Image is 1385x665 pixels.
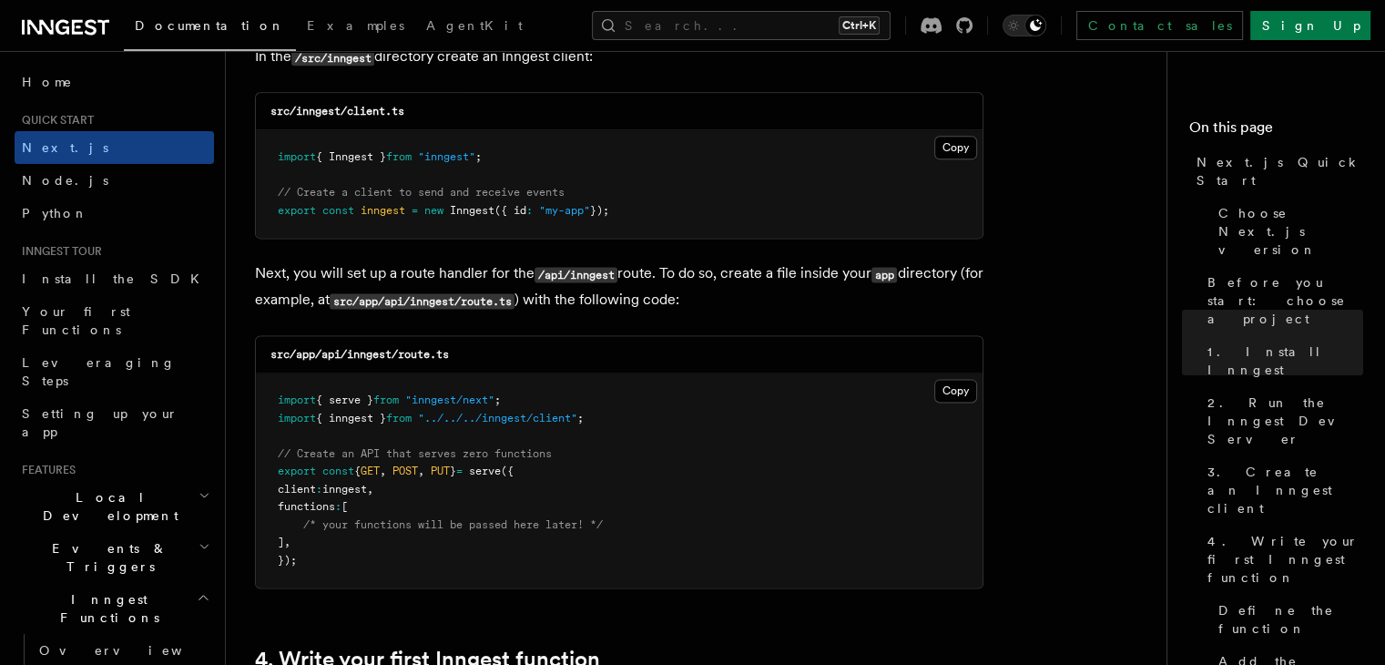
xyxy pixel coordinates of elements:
button: Events & Triggers [15,532,214,583]
span: GET [361,465,380,477]
h4: On this page [1189,117,1363,146]
a: Python [15,197,214,230]
span: Choose Next.js version [1218,204,1363,259]
span: }); [278,554,297,567]
span: 1. Install Inngest [1207,343,1363,379]
span: Leveraging Steps [22,355,176,388]
span: "inngest" [418,150,475,163]
span: Before you start: choose a project [1207,273,1363,328]
span: Python [22,206,88,220]
span: Examples [307,18,404,33]
span: // Create a client to send and receive events [278,186,565,199]
span: Documentation [135,18,285,33]
span: : [335,500,341,513]
a: Sign Up [1250,11,1370,40]
a: 3. Create an Inngest client [1200,455,1363,525]
span: }); [590,204,609,217]
button: Search...Ctrl+K [592,11,891,40]
a: 2. Run the Inngest Dev Server [1200,386,1363,455]
span: : [316,483,322,496]
code: /src/inngest [291,50,374,66]
a: Contact sales [1076,11,1243,40]
span: = [456,465,463,477]
span: } [450,465,456,477]
span: 3. Create an Inngest client [1207,463,1363,517]
button: Inngest Functions [15,583,214,634]
span: [ [341,500,348,513]
a: Install the SDK [15,262,214,295]
span: { Inngest } [316,150,386,163]
span: , [418,465,424,477]
span: Inngest [450,204,494,217]
code: src/app/api/inngest/route.ts [270,348,449,361]
a: Node.js [15,164,214,197]
span: const [322,204,354,217]
span: ; [475,150,482,163]
span: export [278,465,316,477]
span: Your first Functions [22,304,130,337]
span: Events & Triggers [15,539,199,576]
code: src/app/api/inngest/route.ts [330,293,514,309]
span: // Create an API that serves zero functions [278,447,552,460]
span: Overview [39,643,227,658]
a: Choose Next.js version [1211,197,1363,266]
p: In the directory create an Inngest client: [255,44,983,70]
a: 4. Write your first Inngest function [1200,525,1363,594]
code: /api/inngest [535,267,617,282]
span: , [380,465,386,477]
a: Before you start: choose a project [1200,266,1363,335]
a: Define the function [1211,594,1363,645]
span: new [424,204,443,217]
span: serve [469,465,501,477]
span: Local Development [15,488,199,525]
span: ; [577,412,584,425]
a: Documentation [124,5,296,51]
span: /* your functions will be passed here later! */ [303,518,603,531]
button: Local Development [15,481,214,532]
span: 4. Write your first Inngest function [1207,532,1363,587]
a: Next.js [15,131,214,164]
button: Copy [934,379,977,403]
span: 2. Run the Inngest Dev Server [1207,394,1363,448]
span: Quick start [15,113,94,128]
span: { [354,465,361,477]
kbd: Ctrl+K [839,16,880,35]
span: AgentKit [426,18,523,33]
span: "inngest/next" [405,394,494,406]
span: functions [278,500,335,513]
a: Your first Functions [15,295,214,346]
span: PUT [431,465,450,477]
code: src/inngest/client.ts [270,105,404,118]
span: Define the function [1218,601,1363,638]
span: ] [278,536,284,548]
span: from [373,394,399,406]
span: : [526,204,533,217]
span: Inngest tour [15,244,102,259]
span: import [278,394,316,406]
span: ({ id [494,204,526,217]
span: Home [22,73,73,91]
button: Copy [934,136,977,159]
a: Next.js Quick Start [1189,146,1363,197]
span: from [386,412,412,425]
p: Next, you will set up a route handler for the route. To do so, create a file inside your director... [255,261,983,313]
span: , [284,536,290,548]
span: import [278,412,316,425]
span: inngest [361,204,405,217]
span: ({ [501,465,514,477]
a: AgentKit [415,5,534,49]
span: = [412,204,418,217]
a: Examples [296,5,415,49]
a: Leveraging Steps [15,346,214,397]
span: Node.js [22,173,108,188]
span: from [386,150,412,163]
span: "../../../inngest/client" [418,412,577,425]
span: const [322,465,354,477]
span: "my-app" [539,204,590,217]
a: 1. Install Inngest [1200,335,1363,386]
span: Next.js [22,140,108,155]
span: client [278,483,316,496]
button: Toggle dark mode [1003,15,1046,36]
span: Features [15,463,76,477]
span: export [278,204,316,217]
